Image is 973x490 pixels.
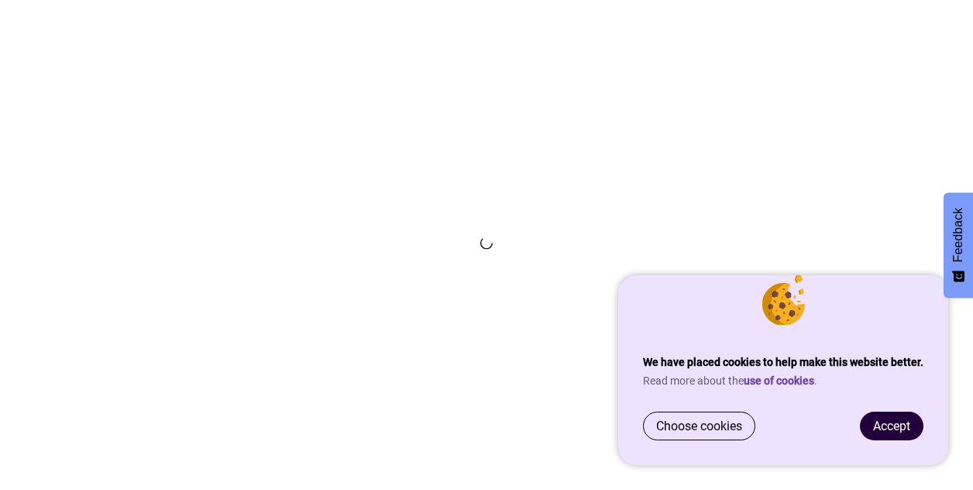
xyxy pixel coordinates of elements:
[873,419,910,433] span: Accept
[951,208,965,262] span: Feedback
[656,419,742,433] span: Choose cookies
[944,192,973,298] button: Feedback - Show survey
[644,412,755,440] a: Choose cookies
[861,412,923,440] a: Accept
[643,374,923,387] p: Read more about the .
[744,374,814,387] a: use of cookies
[643,356,923,368] strong: We have placed cookies to help make this website better.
